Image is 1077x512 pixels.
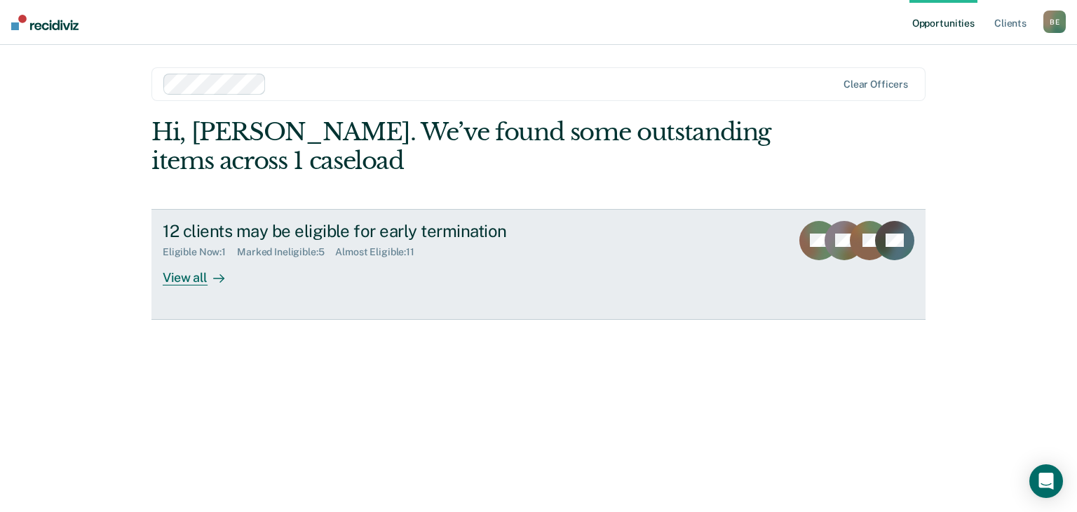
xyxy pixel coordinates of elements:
div: Eligible Now : 1 [163,246,237,258]
div: Almost Eligible : 11 [335,246,426,258]
div: View all [163,258,241,285]
div: Clear officers [844,79,908,90]
div: Marked Ineligible : 5 [237,246,335,258]
div: 12 clients may be eligible for early termination [163,221,655,241]
div: Open Intercom Messenger [1029,464,1063,498]
div: B E [1043,11,1066,33]
img: Recidiviz [11,15,79,30]
div: Hi, [PERSON_NAME]. We’ve found some outstanding items across 1 caseload [151,118,771,175]
button: BE [1043,11,1066,33]
a: 12 clients may be eligible for early terminationEligible Now:1Marked Ineligible:5Almost Eligible:... [151,209,926,320]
